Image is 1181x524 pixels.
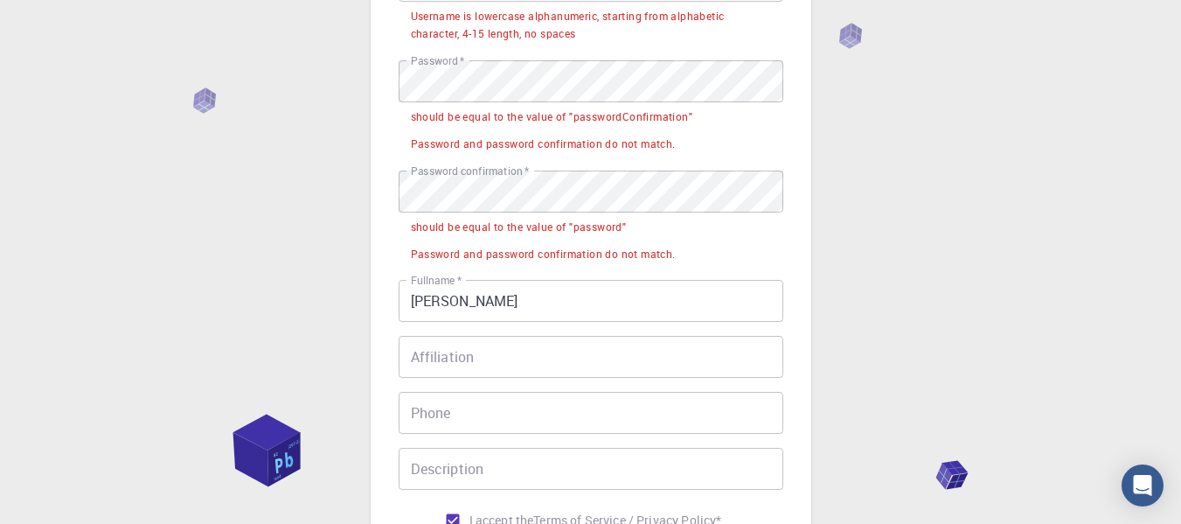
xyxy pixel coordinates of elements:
[1122,465,1164,507] div: Open Intercom Messenger
[411,136,676,153] div: Password and password confirmation do not match.
[411,164,529,178] label: Password confirmation
[411,219,627,236] div: should be equal to the value of "password"
[411,53,464,68] label: Password
[411,273,462,288] label: Fullname
[411,108,693,126] div: should be equal to the value of "passwordConfirmation"
[411,8,771,43] div: Username is lowercase alphanumeric, starting from alphabetic character, 4-15 length, no spaces
[411,246,676,263] div: Password and password confirmation do not match.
